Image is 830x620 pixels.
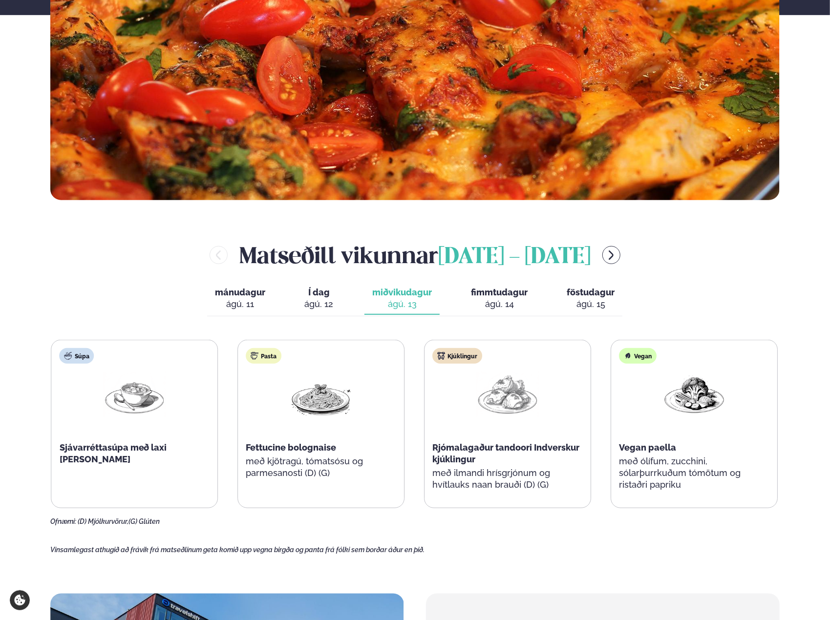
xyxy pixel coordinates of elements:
img: Vegan.png [663,372,726,417]
div: ágú. 12 [304,298,333,310]
p: með kjötragú, tómatsósu og parmesanosti (D) (G) [246,455,397,479]
img: Soup.png [104,372,166,417]
button: föstudagur ágú. 15 [559,283,622,315]
img: pasta.svg [251,352,259,360]
img: soup.svg [64,352,72,360]
div: Kjúklingur [433,348,483,364]
img: Spagetti.png [290,372,353,417]
a: Cookie settings [10,590,30,610]
div: ágú. 11 [215,298,265,310]
span: (D) Mjólkurvörur, [78,517,128,525]
h2: Matseðill vikunnar [239,239,591,271]
span: miðvikudagur [372,287,432,297]
span: mánudagur [215,287,265,297]
p: með ólífum, zucchini, sólarþurrkuðum tómötum og ristaðri papriku [619,455,770,491]
button: mánudagur ágú. 11 [207,283,273,315]
span: Sjávarréttasúpa með laxi [PERSON_NAME] [60,442,167,464]
button: Í dag ágú. 12 [297,283,341,315]
button: fimmtudagur ágú. 14 [463,283,535,315]
div: Vegan [619,348,657,364]
span: [DATE] - [DATE] [438,247,591,268]
span: Fettucine bolognaise [246,442,337,453]
div: Pasta [246,348,282,364]
span: Ofnæmi: [50,517,76,525]
button: menu-btn-right [602,246,620,264]
button: miðvikudagur ágú. 13 [364,283,440,315]
div: ágú. 14 [471,298,528,310]
p: með ilmandi hrísgrjónum og hvítlauks naan brauði (D) (G) [433,467,583,491]
span: fimmtudagur [471,287,528,297]
div: Súpa [60,348,94,364]
img: Chicken-thighs.png [477,372,539,417]
span: (G) Glúten [128,517,160,525]
img: chicken.svg [438,352,446,360]
div: ágú. 15 [567,298,615,310]
div: ágú. 13 [372,298,432,310]
span: föstudagur [567,287,615,297]
span: Í dag [304,287,333,298]
button: menu-btn-left [210,246,228,264]
img: Vegan.svg [624,352,632,360]
span: Vinsamlegast athugið að frávik frá matseðlinum geta komið upp vegna birgða og panta frá fólki sem... [50,546,425,554]
span: Vegan paella [619,442,677,453]
span: Rjómalagaður tandoori Indverskur kjúklingur [433,442,580,464]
